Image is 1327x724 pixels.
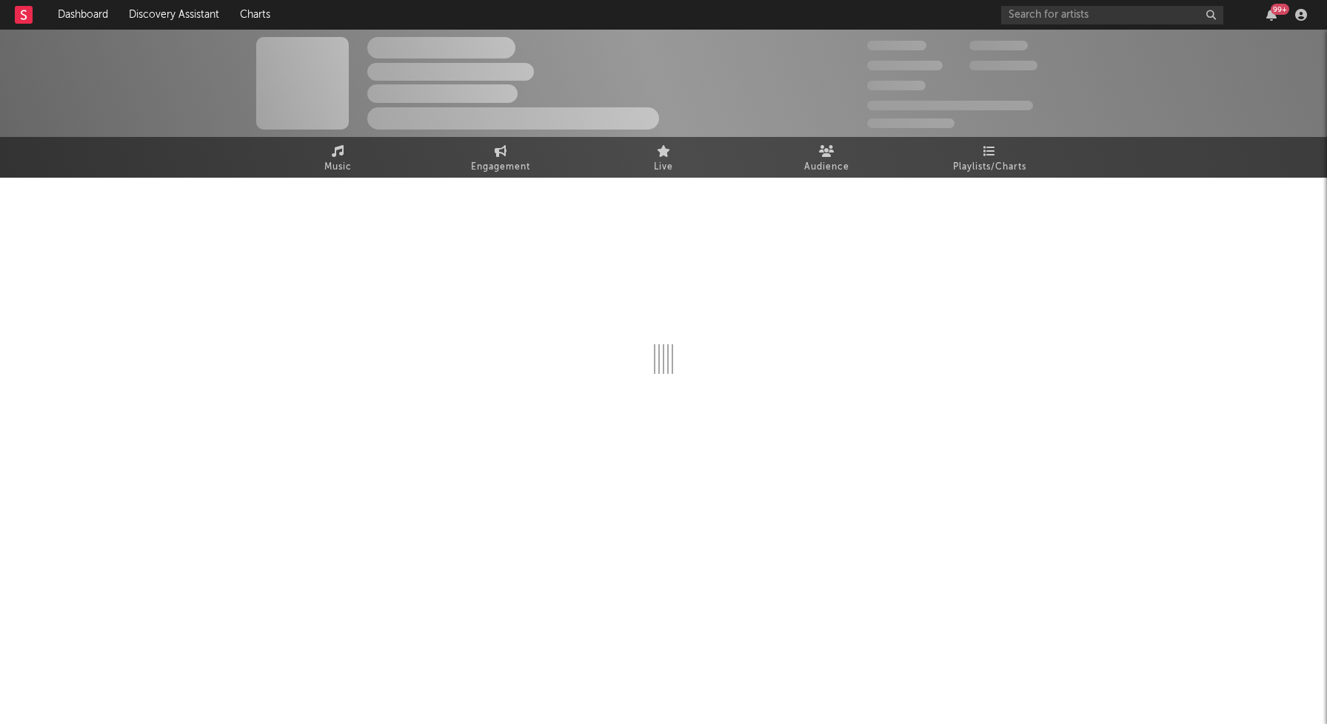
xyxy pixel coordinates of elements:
[908,137,1071,178] a: Playlists/Charts
[969,41,1028,50] span: 100,000
[419,137,582,178] a: Engagement
[867,118,955,128] span: Jump Score: 85.0
[745,137,908,178] a: Audience
[582,137,745,178] a: Live
[654,158,673,176] span: Live
[867,81,926,90] span: 100,000
[867,41,926,50] span: 300,000
[324,158,352,176] span: Music
[471,158,530,176] span: Engagement
[256,137,419,178] a: Music
[867,101,1033,110] span: 50,000,000 Monthly Listeners
[1271,4,1289,15] div: 99 +
[953,158,1026,176] span: Playlists/Charts
[969,61,1037,70] span: 1,000,000
[804,158,849,176] span: Audience
[867,61,943,70] span: 50,000,000
[1266,9,1277,21] button: 99+
[1001,6,1223,24] input: Search for artists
